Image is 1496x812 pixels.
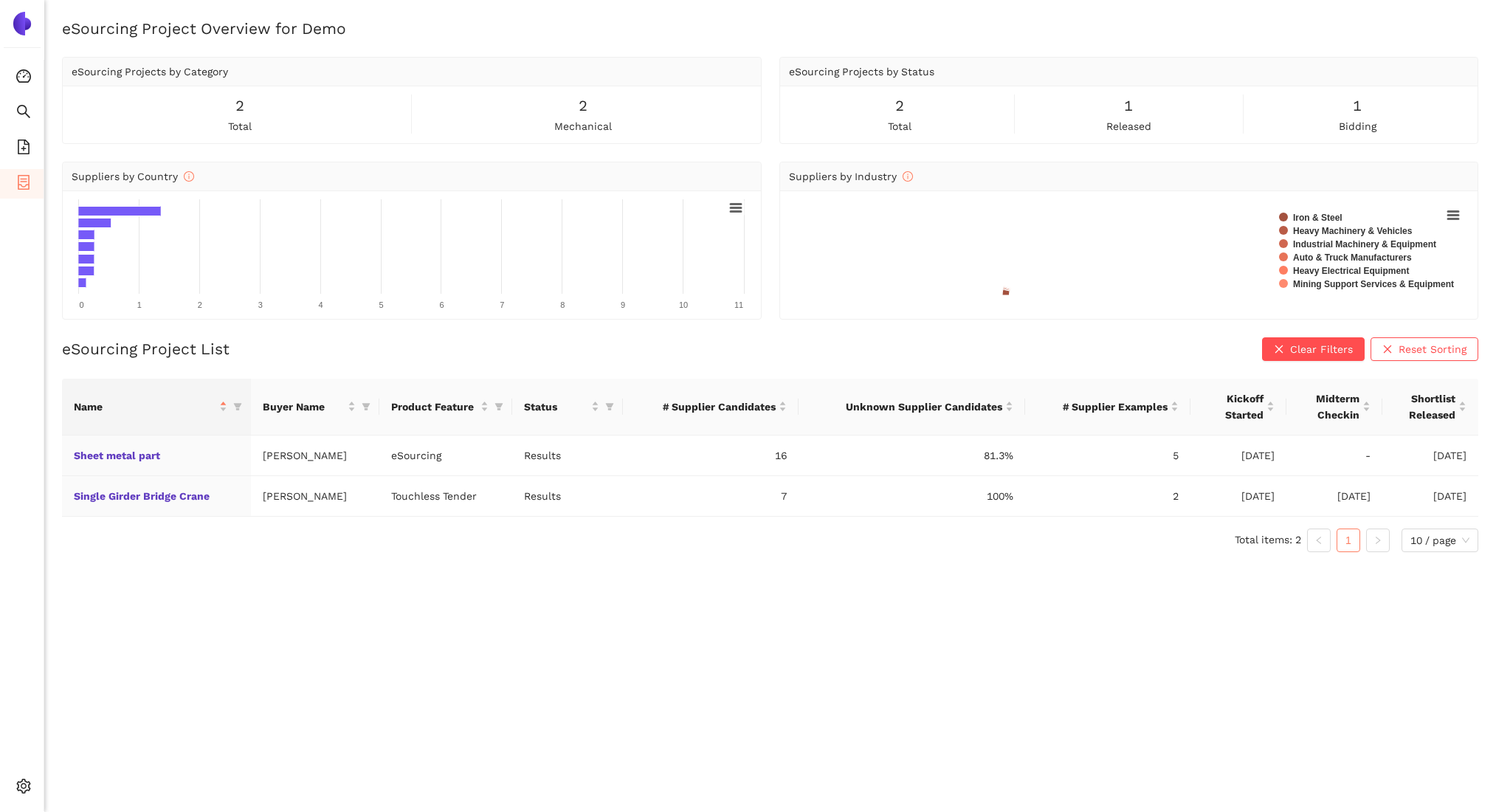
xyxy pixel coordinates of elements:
[799,476,1025,517] td: 100%
[233,402,242,411] span: filter
[251,436,379,476] td: [PERSON_NAME]
[1382,436,1478,476] td: [DATE]
[1339,118,1376,134] span: bidding
[72,66,228,78] span: eSourcing Projects by Category
[1286,379,1382,436] th: this column's title is Midterm Checkin,this column is sortable
[16,170,31,199] span: container
[623,436,798,476] td: 16
[359,396,373,418] span: filter
[1286,436,1382,476] td: -
[1307,529,1331,552] li: Previous Page
[1124,94,1133,117] span: 1
[1371,337,1478,361] button: closeReset Sorting
[1373,536,1382,545] span: right
[605,402,614,411] span: filter
[137,300,142,309] text: 1
[235,94,244,117] span: 2
[623,379,798,436] th: this column's title is # Supplier Candidates,this column is sortable
[1394,390,1455,423] span: Shortlist Released
[1293,266,1409,276] text: Heavy Electrical Equipment
[734,300,743,309] text: 11
[379,379,512,436] th: this column's title is Product Feature,this column is sortable
[439,300,444,309] text: 6
[903,171,913,182] span: info-circle
[1298,390,1359,423] span: Midterm Checkin
[554,118,612,134] span: mechanical
[492,396,506,418] span: filter
[679,300,688,309] text: 10
[789,171,913,182] span: Suppliers by Industry
[1025,379,1190,436] th: this column's title is # Supplier Examples,this column is sortable
[1382,344,1393,356] span: close
[1190,476,1286,517] td: [DATE]
[16,63,31,93] span: dashboard
[1202,390,1264,423] span: Kickoff Started
[251,379,379,436] th: this column's title is Buyer Name,this column is sortable
[379,300,383,309] text: 5
[72,171,194,182] span: Suppliers by Country
[799,436,1025,476] td: 81.3%
[1337,529,1360,552] li: 1
[16,134,31,164] span: file-add
[228,118,252,134] span: total
[10,12,34,35] img: Logo
[512,379,623,436] th: this column's title is Status,this column is sortable
[319,300,323,309] text: 4
[16,774,31,803] span: setting
[1402,529,1478,552] div: Page Size
[1293,213,1342,223] text: Iron & Steel
[1353,94,1362,117] span: 1
[391,399,478,415] span: Product Feature
[79,300,83,309] text: 0
[895,94,904,117] span: 2
[1314,536,1323,545] span: left
[198,300,202,309] text: 2
[258,300,263,309] text: 3
[602,396,617,418] span: filter
[1025,476,1190,517] td: 2
[1293,279,1454,289] text: Mining Support Services & Equipment
[635,399,775,415] span: # Supplier Candidates
[1293,252,1412,263] text: Auto & Truck Manufacturers
[379,476,512,517] td: Touchless Tender
[1025,436,1190,476] td: 5
[16,99,31,128] span: search
[1190,379,1286,436] th: this column's title is Kickoff Started,this column is sortable
[1274,344,1284,356] span: close
[621,300,625,309] text: 9
[512,476,623,517] td: Results
[1307,529,1331,552] button: left
[362,402,370,411] span: filter
[1382,476,1478,517] td: [DATE]
[512,436,623,476] td: Results
[1293,239,1436,250] text: Industrial Machinery & Equipment
[1410,529,1469,551] span: 10 / page
[263,399,345,415] span: Buyer Name
[1262,337,1365,361] button: closeClear Filters
[1235,529,1301,552] li: Total items: 2
[494,402,503,411] span: filter
[888,118,911,134] span: total
[1382,379,1478,436] th: this column's title is Shortlist Released,this column is sortable
[62,338,230,359] h2: eSourcing Project List
[1286,476,1382,517] td: [DATE]
[623,476,798,517] td: 7
[579,94,587,117] span: 2
[789,66,934,78] span: eSourcing Projects by Status
[1106,118,1151,134] span: released
[799,379,1025,436] th: this column's title is Unknown Supplier Candidates,this column is sortable
[1399,341,1466,357] span: Reset Sorting
[251,476,379,517] td: [PERSON_NAME]
[500,300,504,309] text: 7
[1293,226,1413,236] text: Heavy Machinery & Vehicles
[810,399,1002,415] span: Unknown Supplier Candidates
[230,396,245,418] span: filter
[1366,529,1390,552] li: Next Page
[1337,529,1359,551] a: 1
[62,18,1478,39] h2: eSourcing Project Overview for Demo
[560,300,565,309] text: 8
[1190,436,1286,476] td: [DATE]
[379,436,512,476] td: eSourcing
[74,399,216,415] span: Name
[1290,341,1353,357] span: Clear Filters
